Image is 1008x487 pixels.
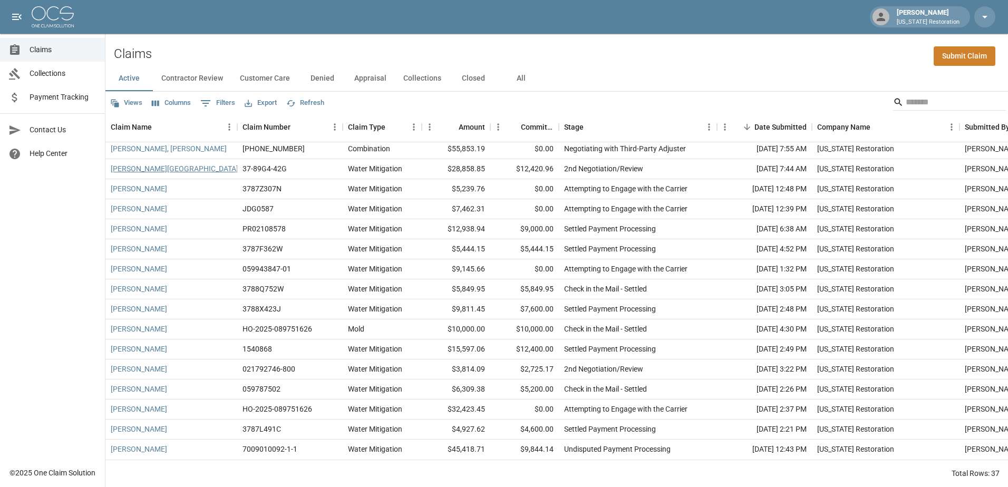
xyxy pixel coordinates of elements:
[348,304,402,314] div: Water Mitigation
[564,364,643,374] div: 2nd Negotiation/Review
[348,344,402,354] div: Water Mitigation
[717,159,812,179] div: [DATE] 7:44 AM
[817,143,894,154] div: Oregon Restoration
[717,279,812,299] div: [DATE] 3:05 PM
[30,92,96,103] span: Payment Tracking
[717,179,812,199] div: [DATE] 12:48 PM
[817,324,894,334] div: Oregon Restoration
[490,199,559,219] div: $0.00
[564,344,656,354] div: Settled Payment Processing
[564,284,647,294] div: Check in the Mail - Settled
[111,244,167,254] a: [PERSON_NAME]
[153,66,231,91] button: Contractor Review
[243,344,272,354] div: 1540868
[817,264,894,274] div: Oregon Restoration
[32,6,74,27] img: ocs-logo-white-transparent.png
[564,183,687,194] div: Attempting to Engage with the Carrier
[111,384,167,394] a: [PERSON_NAME]
[564,324,647,334] div: Check in the Mail - Settled
[754,112,807,142] div: Date Submitted
[243,284,284,294] div: 3788Q752W
[30,148,96,159] span: Help Center
[506,120,521,134] button: Sort
[817,304,894,314] div: Oregon Restoration
[105,66,1008,91] div: dynamic tabs
[231,66,298,91] button: Customer Care
[111,264,167,274] a: [PERSON_NAME]
[422,359,490,379] div: $3,814.09
[111,112,152,142] div: Claim Name
[717,379,812,400] div: [DATE] 2:26 PM
[817,424,894,434] div: Oregon Restoration
[422,119,438,135] button: Menu
[243,143,305,154] div: 01-009-116114
[817,344,894,354] div: Oregon Restoration
[717,259,812,279] div: [DATE] 1:32 PM
[6,6,27,27] button: open drawer
[490,400,559,420] div: $0.00
[348,163,402,174] div: Water Mitigation
[221,119,237,135] button: Menu
[893,94,1006,113] div: Search
[422,179,490,199] div: $5,239.76
[817,364,894,374] div: Oregon Restoration
[422,440,490,460] div: $45,418.71
[817,404,894,414] div: Oregon Restoration
[564,244,656,254] div: Settled Payment Processing
[343,112,422,142] div: Claim Type
[422,379,490,400] div: $6,309.38
[584,120,598,134] button: Sort
[327,119,343,135] button: Menu
[111,444,167,454] a: [PERSON_NAME]
[152,120,167,134] button: Sort
[559,112,717,142] div: Stage
[348,183,402,194] div: Water Mitigation
[111,364,167,374] a: [PERSON_NAME]
[111,223,167,234] a: [PERSON_NAME]
[348,364,402,374] div: Water Mitigation
[348,324,364,334] div: Mold
[564,404,687,414] div: Attempting to Engage with the Carrier
[111,304,167,314] a: [PERSON_NAME]
[348,424,402,434] div: Water Mitigation
[422,339,490,359] div: $15,597.06
[237,112,343,142] div: Claim Number
[243,324,312,334] div: HO-2025-089751626
[490,112,559,142] div: Committed Amount
[298,66,346,91] button: Denied
[717,119,733,135] button: Menu
[497,66,545,91] button: All
[348,404,402,414] div: Water Mitigation
[564,112,584,142] div: Stage
[111,424,167,434] a: [PERSON_NAME]
[564,143,686,154] div: Negotiating with Third-Party Adjuster
[422,159,490,179] div: $28,858.85
[740,120,754,134] button: Sort
[717,420,812,440] div: [DATE] 2:21 PM
[564,424,656,434] div: Settled Payment Processing
[243,112,290,142] div: Claim Number
[717,400,812,420] div: [DATE] 2:37 PM
[111,163,238,174] a: [PERSON_NAME][GEOGRAPHIC_DATA]
[564,223,656,234] div: Settled Payment Processing
[934,46,995,66] a: Submit Claim
[490,239,559,259] div: $5,444.15
[30,68,96,79] span: Collections
[893,7,964,26] div: [PERSON_NAME]
[717,199,812,219] div: [DATE] 12:39 PM
[564,163,643,174] div: 2nd Negotiation/Review
[243,163,287,174] div: 37-89G4-42G
[897,18,959,27] p: [US_STATE] Restoration
[111,183,167,194] a: [PERSON_NAME]
[284,95,327,111] button: Refresh
[348,384,402,394] div: Water Mitigation
[348,223,402,234] div: Water Mitigation
[422,259,490,279] div: $9,145.66
[717,112,812,142] div: Date Submitted
[564,304,656,314] div: Settled Payment Processing
[490,159,559,179] div: $12,420.96
[290,120,305,134] button: Sort
[817,244,894,254] div: Oregon Restoration
[450,66,497,91] button: Closed
[422,319,490,339] div: $10,000.00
